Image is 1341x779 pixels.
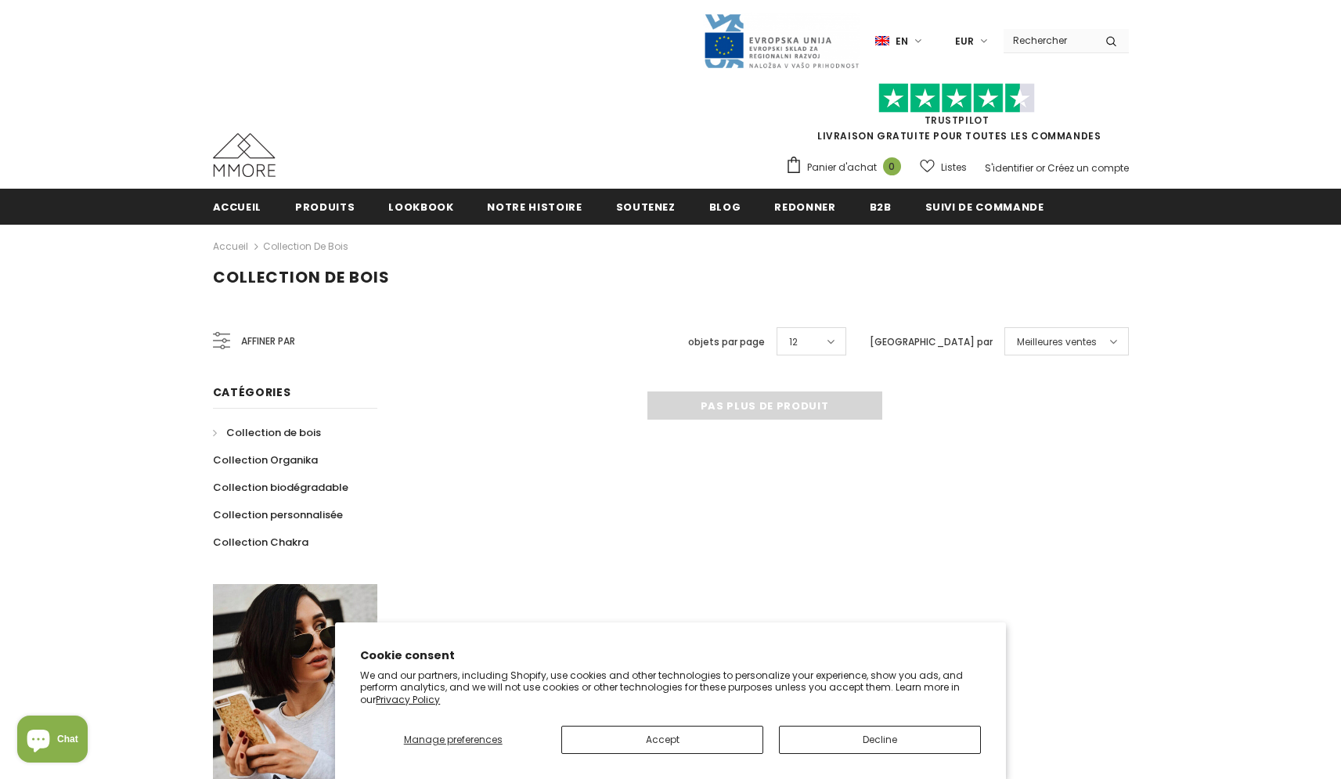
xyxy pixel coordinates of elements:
[295,189,355,224] a: Produits
[688,334,765,350] label: objets par page
[774,189,835,224] a: Redonner
[616,189,676,224] a: soutenez
[779,726,981,754] button: Decline
[13,716,92,766] inbox-online-store-chat: Shopify online store chat
[875,34,889,48] img: i-lang-1.png
[360,669,981,706] p: We and our partners, including Shopify, use cookies and other technologies to personalize your ex...
[785,156,909,179] a: Panier d'achat 0
[1047,161,1129,175] a: Créez un compte
[487,200,582,215] span: Notre histoire
[703,13,860,70] img: Javni Razpis
[263,240,348,253] a: Collection de bois
[561,726,763,754] button: Accept
[213,535,308,550] span: Collection Chakra
[388,189,453,224] a: Lookbook
[295,200,355,215] span: Produits
[870,334,993,350] label: [GEOGRAPHIC_DATA] par
[241,333,295,350] span: Affiner par
[870,189,892,224] a: B2B
[213,384,291,400] span: Catégories
[616,200,676,215] span: soutenez
[388,200,453,215] span: Lookbook
[920,153,967,181] a: Listes
[213,446,318,474] a: Collection Organika
[883,157,901,175] span: 0
[226,425,321,440] span: Collection de bois
[785,90,1129,142] span: LIVRAISON GRATUITE POUR TOUTES LES COMMANDES
[213,133,276,177] img: Cas MMORE
[807,160,877,175] span: Panier d'achat
[213,189,262,224] a: Accueil
[213,480,348,495] span: Collection biodégradable
[404,733,503,746] span: Manage preferences
[925,189,1044,224] a: Suivi de commande
[774,200,835,215] span: Redonner
[1004,29,1094,52] input: Search Site
[703,34,860,47] a: Javni Razpis
[213,453,318,467] span: Collection Organika
[1036,161,1045,175] span: or
[213,501,343,528] a: Collection personnalisée
[213,419,321,446] a: Collection de bois
[955,34,974,49] span: EUR
[1017,334,1097,350] span: Meilleures ventes
[487,189,582,224] a: Notre histoire
[925,114,990,127] a: TrustPilot
[213,474,348,501] a: Collection biodégradable
[985,161,1033,175] a: S'identifier
[878,83,1035,114] img: Faites confiance aux étoiles pilotes
[213,266,390,288] span: Collection de bois
[870,200,892,215] span: B2B
[213,237,248,256] a: Accueil
[709,200,741,215] span: Blog
[213,528,308,556] a: Collection Chakra
[789,334,798,350] span: 12
[213,200,262,215] span: Accueil
[360,647,981,664] h2: Cookie consent
[925,200,1044,215] span: Suivi de commande
[213,507,343,522] span: Collection personnalisée
[376,693,440,706] a: Privacy Policy
[709,189,741,224] a: Blog
[941,160,967,175] span: Listes
[896,34,908,49] span: en
[360,726,546,754] button: Manage preferences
